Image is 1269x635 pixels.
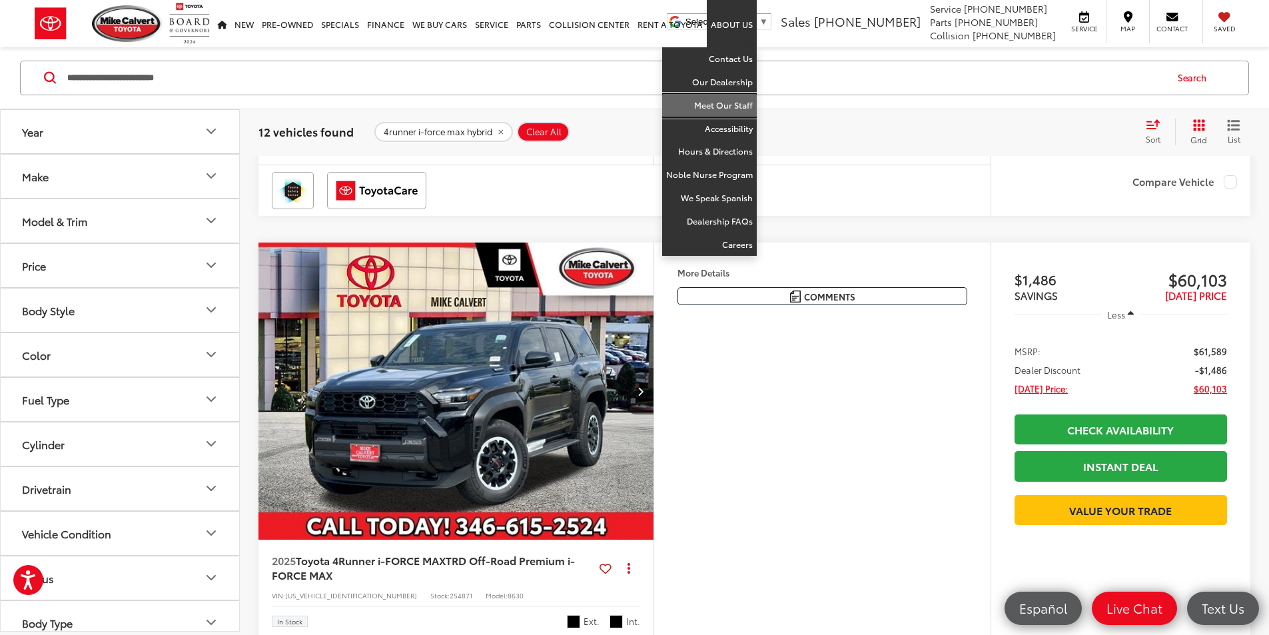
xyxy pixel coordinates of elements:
[662,187,757,210] a: We Speak Spanish
[22,170,49,183] div: Make
[22,215,87,227] div: Model & Trim
[1194,382,1227,395] span: $60,103
[22,348,51,361] div: Color
[1005,592,1082,625] a: Español
[22,616,73,629] div: Body Type
[1092,592,1177,625] a: Live Chat
[203,436,219,452] div: Cylinder
[1015,344,1041,358] span: MSRP:
[1156,24,1188,33] span: Contact
[1139,119,1175,145] button: Select sort value
[517,122,570,142] button: Clear All
[1,378,240,421] button: Fuel TypeFuel Type
[1015,288,1058,303] span: SAVINGS
[203,615,219,631] div: Body Type
[662,117,757,141] a: Accessibility
[203,303,219,318] div: Body Style
[790,291,801,302] img: Comments
[1015,451,1227,481] a: Instant Deal
[508,590,524,600] span: 8630
[627,368,653,414] button: Next image
[1,110,240,153] button: YearYear
[626,615,640,628] span: Int.
[1120,269,1227,289] span: $60,103
[1,422,240,466] button: CylinderCylinder
[22,125,43,138] div: Year
[526,127,562,137] span: Clear All
[1187,592,1259,625] a: Text Us
[1195,363,1227,376] span: -$1,486
[584,615,600,628] span: Ext.
[22,438,65,450] div: Cylinder
[203,392,219,408] div: Fuel Type
[677,268,967,277] h4: More Details
[450,590,472,600] span: 254871
[814,13,921,30] span: [PHONE_NUMBER]
[973,29,1056,42] span: [PHONE_NUMBER]
[1107,309,1125,320] span: Less
[1015,495,1227,525] a: Value Your Trade
[296,552,446,568] span: Toyota 4Runner i-FORCE MAX
[662,140,757,163] a: Hours & Directions
[430,590,450,600] span: Stock:
[1210,24,1239,33] span: Saved
[258,243,655,540] a: 2025 Toyota 4Runner i-FORCE MAX TRD Off-Road Premium i-FORCE MAX2025 Toyota 4Runner i-FORCE MAX T...
[1113,24,1142,33] span: Map
[955,15,1038,29] span: [PHONE_NUMBER]
[1101,303,1141,326] button: Less
[567,615,580,628] span: Black
[662,94,757,117] a: Meet Our Staff
[330,175,424,207] img: ToyotaCare Mike Calvert Toyota Houston TX
[1165,288,1227,303] span: [DATE] PRICE
[1190,134,1207,145] span: Grid
[258,123,354,139] span: 12 vehicles found
[930,15,952,29] span: Parts
[384,127,492,137] span: 4runner i-force max hybrid
[662,163,757,187] a: Noble Nurse Program
[203,526,219,542] div: Vehicle Condition
[285,590,417,600] span: [US_VEHICLE_IDENTIFICATION_NUMBER]
[610,615,623,628] span: Black Softex
[1015,382,1068,395] span: [DATE] Price:
[22,482,71,495] div: Drivetrain
[272,552,575,582] span: TRD Off-Road Premium i-FORCE MAX
[1175,119,1217,145] button: Grid View
[203,258,219,274] div: Price
[1,244,240,287] button: PricePrice
[662,233,757,256] a: Careers
[272,552,296,568] span: 2025
[277,618,302,625] span: In Stock
[1,556,240,600] button: StatusStatus
[374,122,513,142] button: remove 4runner%20i-force%20max%20hybrid
[662,210,757,233] a: Dealership FAQs
[1132,175,1237,189] label: Compare Vehicle
[662,47,757,71] a: Contact Us
[1195,600,1251,616] span: Text Us
[22,259,46,272] div: Price
[258,243,655,540] img: 2025 Toyota 4Runner i-FORCE MAX TRD Off-Road Premium i-FORCE MAX
[1100,600,1169,616] span: Live Chat
[1227,133,1240,145] span: List
[662,71,757,94] a: Our Dealership
[1013,600,1074,616] span: Español
[272,553,594,583] a: 2025Toyota 4Runner i-FORCE MAXTRD Off-Road Premium i-FORCE MAX
[930,29,970,42] span: Collision
[22,304,75,317] div: Body Style
[1015,414,1227,444] a: Check Availability
[272,590,285,600] span: VIN:
[203,481,219,497] div: Drivetrain
[203,347,219,363] div: Color
[486,590,508,600] span: Model:
[1146,133,1160,145] span: Sort
[1217,119,1250,145] button: List View
[1,512,240,555] button: Vehicle ConditionVehicle Condition
[804,291,855,303] span: Comments
[781,13,811,30] span: Sales
[203,570,219,586] div: Status
[66,62,1165,94] input: Search by Make, Model, or Keyword
[203,213,219,229] div: Model & Trim
[22,527,111,540] div: Vehicle Condition
[1015,363,1080,376] span: Dealer Discount
[677,287,967,305] button: Comments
